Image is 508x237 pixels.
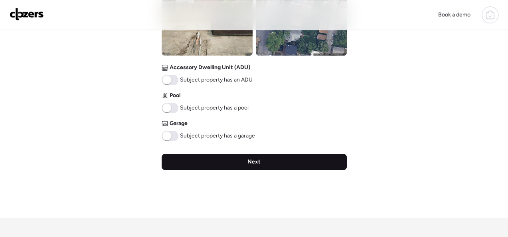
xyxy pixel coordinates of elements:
[180,132,255,140] span: Subject property has a garage
[180,104,249,112] span: Subject property has a pool
[247,158,261,166] span: Next
[170,119,188,127] span: Garage
[438,11,470,18] span: Book a demo
[170,92,180,100] span: Pool
[170,64,250,72] span: Accessory Dwelling Unit (ADU)
[180,76,253,84] span: Subject property has an ADU
[10,8,44,20] img: Logo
